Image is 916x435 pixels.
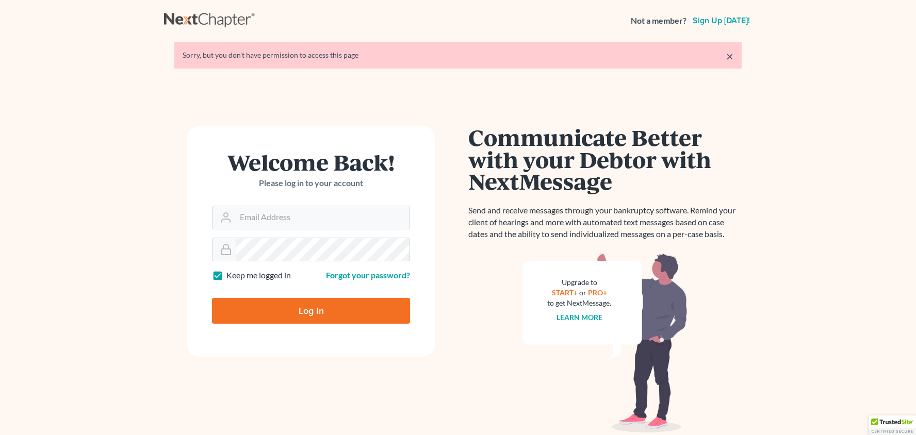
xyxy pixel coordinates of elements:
[547,298,611,308] div: to get NextMessage.
[468,126,742,192] h1: Communicate Better with your Debtor with NextMessage
[183,50,733,60] div: Sorry, but you don't have permission to access this page
[557,313,602,322] a: Learn more
[726,50,733,62] a: ×
[212,298,410,324] input: Log In
[631,15,686,27] strong: Not a member?
[212,151,410,173] h1: Welcome Back!
[869,415,916,435] div: TrustedSite Certified
[468,205,742,240] p: Send and receive messages through your bankruptcy software. Remind your client of hearings and mo...
[552,288,578,297] a: START+
[579,288,586,297] span: or
[226,270,291,281] label: Keep me logged in
[236,206,410,229] input: Email Address
[522,253,688,433] img: nextmessage_bg-59042aed3d76b12b5cd301f8e5b87938c9018125f34e5fa2b7a6b67550977c72.svg
[691,16,752,25] a: Sign up [DATE]!
[588,288,607,297] a: PRO+
[547,277,611,288] div: Upgrade to
[326,270,410,280] a: Forgot your password?
[212,177,410,189] p: Please log in to your account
